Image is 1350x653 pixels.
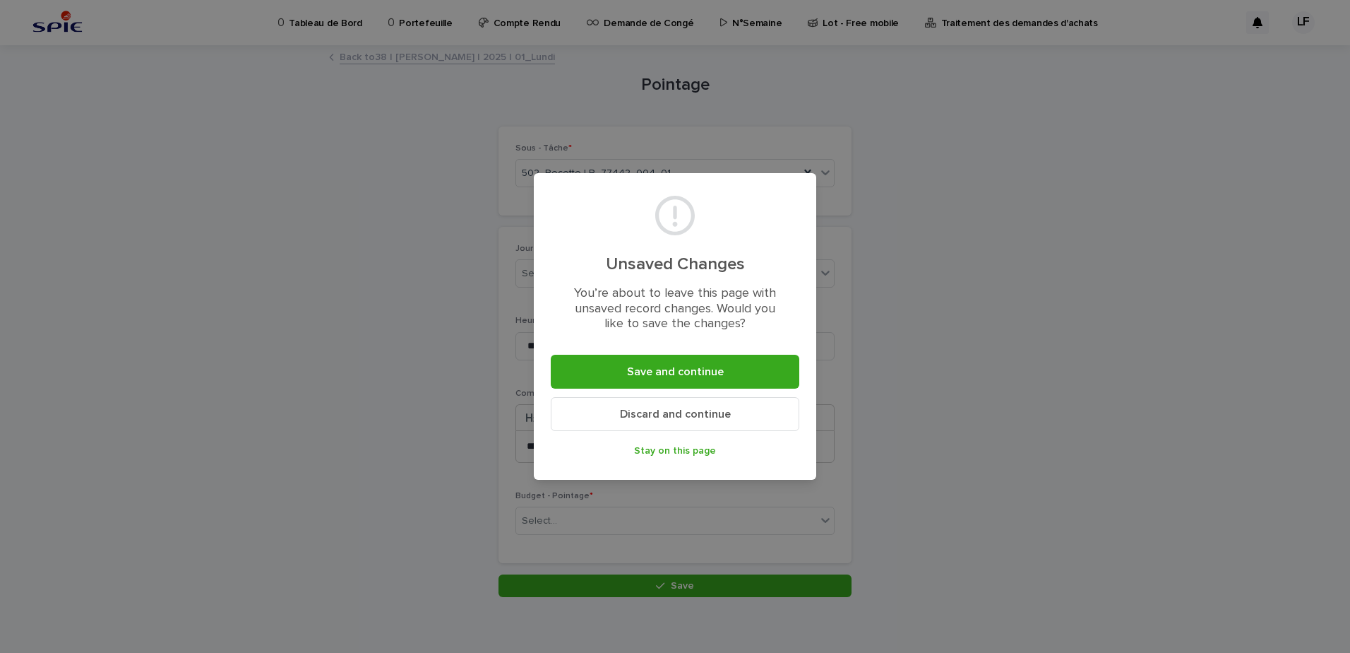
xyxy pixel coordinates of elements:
button: Save and continue [551,355,799,389]
button: Discard and continue [551,397,799,431]
p: You’re about to leave this page with unsaved record changes. Would you like to save the changes? [568,286,782,332]
button: Stay on this page [551,440,799,462]
span: Discard and continue [620,408,731,420]
span: Save and continue [627,366,724,377]
h2: Unsaved Changes [568,254,782,275]
span: Stay on this page [634,446,716,456]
